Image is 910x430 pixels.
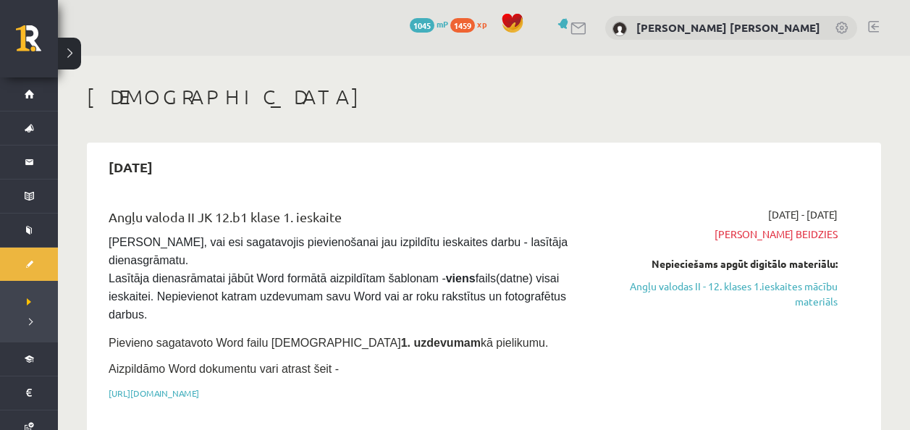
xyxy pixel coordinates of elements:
[609,227,838,242] span: [PERSON_NAME] beidzies
[477,18,486,30] span: xp
[109,236,571,321] span: [PERSON_NAME], vai esi sagatavojis pievienošanai jau izpildītu ieskaites darbu - lasītāja dienasg...
[410,18,434,33] span: 1045
[401,337,481,349] strong: 1. uzdevumam
[612,22,627,36] img: Markuss Kristiāns Berģis
[87,85,881,109] h1: [DEMOGRAPHIC_DATA]
[450,18,494,30] a: 1459 xp
[609,256,838,271] div: Nepieciešams apgūt digitālo materiālu:
[109,363,339,375] span: Aizpildāmo Word dokumentu vari atrast šeit -
[109,387,199,399] a: [URL][DOMAIN_NAME]
[16,25,58,62] a: Rīgas 1. Tālmācības vidusskola
[609,279,838,309] a: Angļu valodas II - 12. klases 1.ieskaites mācību materiāls
[437,18,448,30] span: mP
[410,18,448,30] a: 1045 mP
[446,272,476,284] strong: viens
[109,207,587,234] div: Angļu valoda II JK 12.b1 klase 1. ieskaite
[109,337,548,349] span: Pievieno sagatavoto Word failu [DEMOGRAPHIC_DATA] kā pielikumu.
[450,18,475,33] span: 1459
[768,207,838,222] span: [DATE] - [DATE]
[94,150,167,184] h2: [DATE]
[636,20,820,35] a: [PERSON_NAME] [PERSON_NAME]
